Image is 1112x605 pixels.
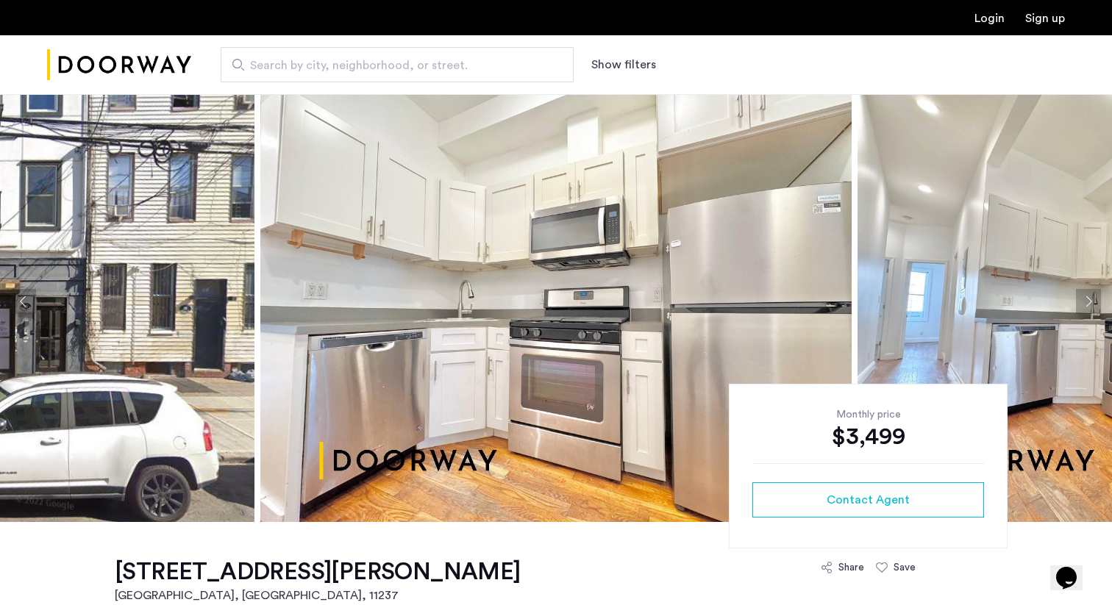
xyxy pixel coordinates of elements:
h2: [GEOGRAPHIC_DATA], [GEOGRAPHIC_DATA] , 11237 [115,587,521,604]
button: Next apartment [1076,289,1101,314]
input: Apartment Search [221,47,574,82]
a: Cazamio Logo [47,37,191,93]
span: Contact Agent [827,491,910,509]
a: Registration [1025,12,1065,24]
button: button [752,482,984,518]
span: Search by city, neighborhood, or street. [250,57,532,74]
div: Save [894,560,916,575]
img: logo [47,37,191,93]
a: Login [974,12,1005,24]
button: Previous apartment [11,289,36,314]
div: $3,499 [752,422,984,451]
img: apartment [260,81,852,522]
iframe: chat widget [1050,546,1097,590]
div: Share [838,560,864,575]
button: Show or hide filters [591,56,656,74]
h1: [STREET_ADDRESS][PERSON_NAME] [115,557,521,587]
div: Monthly price [752,407,984,422]
a: [STREET_ADDRESS][PERSON_NAME][GEOGRAPHIC_DATA], [GEOGRAPHIC_DATA], 11237 [115,557,521,604]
